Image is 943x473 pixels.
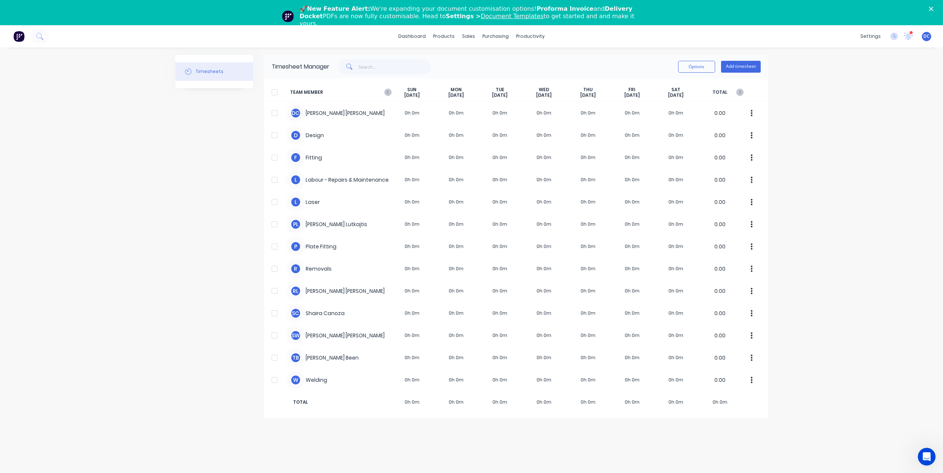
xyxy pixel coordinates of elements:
a: Document Templates [481,13,543,20]
span: [DATE] [580,92,596,98]
span: 0h 0m [698,399,742,406]
div: Timesheets [196,68,223,75]
span: MON [451,87,462,93]
div: settings [857,31,884,42]
span: [DATE] [492,92,508,98]
span: TOTAL [290,399,390,406]
img: Factory [13,31,24,42]
div: Close [929,7,936,11]
span: 0h 0m [654,399,698,406]
b: New Feature Alert: [307,5,371,12]
span: SUN [407,87,416,93]
span: 0h 0m [566,399,610,406]
span: [DATE] [536,92,552,98]
b: Proforma Invoice [537,5,594,12]
div: productivity [512,31,548,42]
b: Settings > [446,13,544,20]
span: [DATE] [624,92,640,98]
span: 0h 0m [610,399,654,406]
div: Timesheet Manager [272,62,329,71]
div: products [429,31,458,42]
span: 0h 0m [390,399,434,406]
img: Profile image for Team [282,10,294,22]
b: Delivery Docket [300,5,632,20]
span: 0h 0m [434,399,478,406]
iframe: Intercom live chat [918,448,936,466]
span: TUE [496,87,504,93]
span: WED [539,87,549,93]
span: TOTAL [698,87,742,98]
span: [DATE] [404,92,420,98]
span: [DATE] [668,92,684,98]
span: 0h 0m [478,399,522,406]
button: Timesheets [175,62,253,81]
span: DC [923,33,930,40]
span: SAT [671,87,680,93]
button: Options [678,61,715,73]
span: [DATE] [448,92,464,98]
div: purchasing [479,31,512,42]
input: Search... [359,59,431,74]
span: FRI [628,87,635,93]
div: sales [458,31,479,42]
div: 🚀 We're expanding your document customisation options! and PDFs are now fully customisable. Head ... [300,5,650,27]
span: 0h 0m [522,399,566,406]
a: dashboard [395,31,429,42]
button: Add timesheet [721,61,761,73]
span: THU [583,87,592,93]
span: TEAM MEMBER [290,87,390,98]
